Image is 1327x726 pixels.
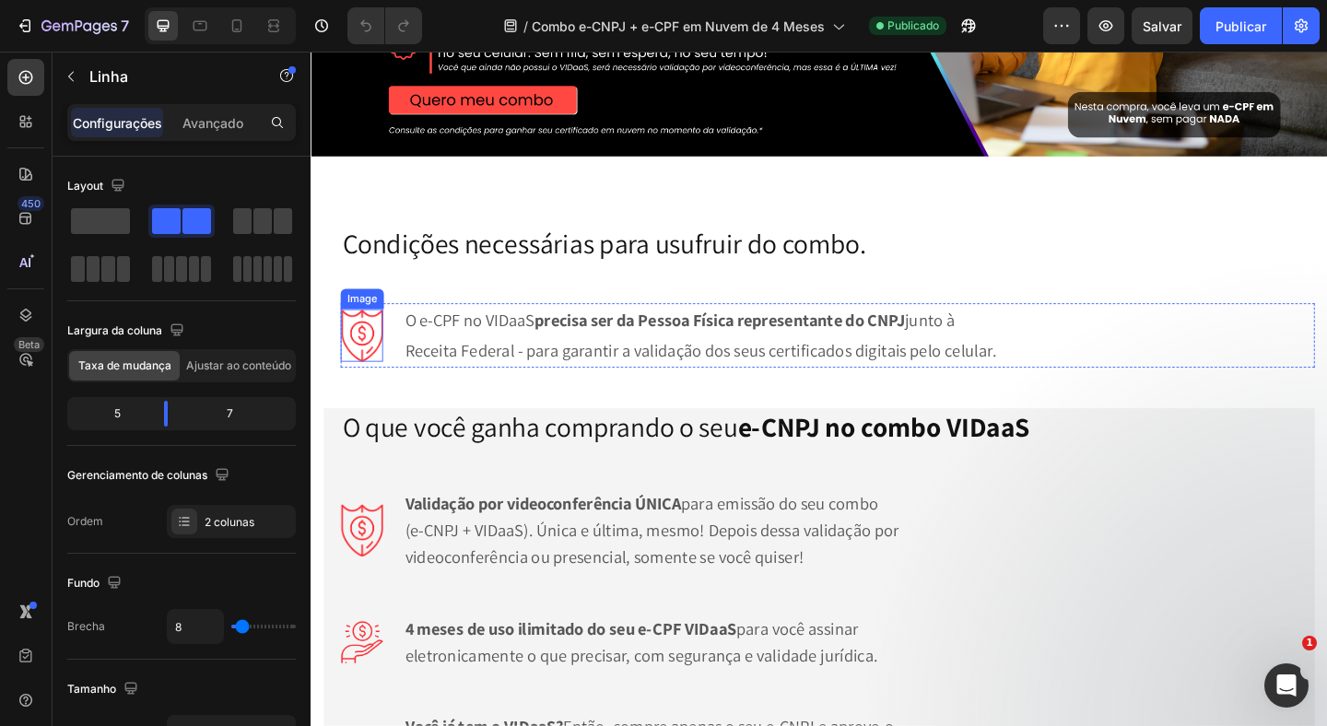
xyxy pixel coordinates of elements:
div: Desfazer/Refazer [347,7,422,44]
font: Largura da coluna [67,323,162,337]
p: para emissão do seu combo (e-CNPJ + VIDaaS). Única e última, mesmo! Depois dessa validação por vi... [102,476,640,565]
font: Taxa de mudança [78,358,171,372]
strong: 4 meses de uso ilimitado do seu e-CPF VIDaaS [102,615,463,639]
strong: e-CNPJ no combo VIDaaS [464,389,782,427]
font: Ajustar ao conteúdo [186,358,291,372]
font: 7 [227,406,233,420]
button: 7 [7,7,137,44]
input: Auto [168,610,223,643]
h2: Condições necessárias para usufruir do combo. [32,188,1092,230]
font: Publicado [887,18,939,32]
font: 450 [21,197,41,210]
img: gempages_500759063198434077-fd395e25-64dd-48db-bac4-568518b56a97.png [32,280,78,337]
p: O e-CPF no VIDaaS junto à Receita Federal - para garantir a validação dos seus certificados digit... [102,275,746,342]
iframe: Área de design [311,52,1327,726]
font: 7 [121,17,129,35]
button: Salvar [1132,7,1192,44]
font: 5 [114,406,121,420]
font: Avançado [182,115,243,131]
font: Ordem [67,514,103,528]
font: 1 [1306,637,1313,649]
font: / [523,18,528,34]
img: gempages_500759063198434077-fd395e25-64dd-48db-bac4-568518b56a97.png [32,492,78,549]
font: Linha [89,67,128,86]
font: Brecha [67,619,105,633]
p: Linha [89,65,246,88]
h2: O que você ganha comprando o seu [32,388,1092,430]
font: Fundo [67,576,100,590]
p: para você assinar [102,613,617,642]
p: eletronicamente o que precisar, com segurança e validade jurídica. [102,642,617,672]
button: Publicar [1200,7,1282,44]
font: Publicar [1215,18,1266,34]
font: Tamanho [67,682,116,696]
font: Gerenciamento de colunas [67,468,207,482]
div: Image [36,261,76,277]
font: Beta [18,338,40,351]
font: 2 colunas [205,515,254,529]
img: gempages_500759063198434077-80cceaee-46ee-46d8-ba8a-756189ad6bdc.png [32,619,78,666]
font: Combo e-CNPJ + e-CPF em Nuvem de 4 Meses [532,18,825,34]
font: Configurações [73,115,162,131]
font: Layout [67,179,103,193]
iframe: Chat ao vivo do Intercom [1264,663,1309,708]
strong: precisa ser da Pessoa Física representante do CNPJ [243,280,646,304]
strong: Validação por videoconferência ÚNICA [102,479,403,503]
font: Salvar [1143,18,1181,34]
